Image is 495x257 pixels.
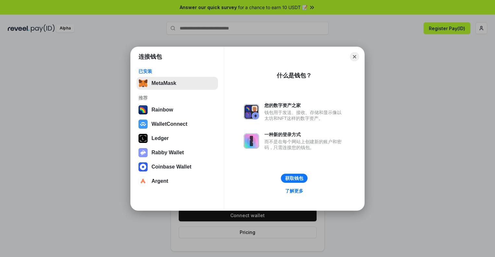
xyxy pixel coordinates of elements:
button: Ledger [137,132,218,145]
img: svg+xml,%3Csvg%20width%3D%2228%22%20height%3D%2228%22%20viewBox%3D%220%200%2028%2028%22%20fill%3D... [139,162,148,171]
div: Ledger [151,135,169,141]
button: Rainbow [137,103,218,116]
button: Rabby Wallet [137,146,218,159]
div: 一种新的登录方式 [264,132,345,137]
div: Argent [151,178,168,184]
img: svg+xml,%3Csvg%20width%3D%2228%22%20height%3D%2228%22%20viewBox%3D%220%200%2028%2028%22%20fill%3D... [139,177,148,186]
div: Coinbase Wallet [151,164,191,170]
div: Rabby Wallet [151,150,184,156]
div: Rainbow [151,107,173,113]
button: Argent [137,175,218,188]
button: Close [350,52,359,61]
img: svg+xml,%3Csvg%20xmlns%3D%22http%3A%2F%2Fwww.w3.org%2F2000%2Fsvg%22%20fill%3D%22none%22%20viewBox... [244,133,259,149]
img: svg+xml,%3Csvg%20width%3D%2228%22%20height%3D%2228%22%20viewBox%3D%220%200%2028%2028%22%20fill%3D... [139,120,148,129]
div: 获取钱包 [285,175,303,181]
img: svg+xml,%3Csvg%20xmlns%3D%22http%3A%2F%2Fwww.w3.org%2F2000%2Fsvg%22%20fill%3D%22none%22%20viewBox... [244,104,259,120]
img: svg+xml,%3Csvg%20xmlns%3D%22http%3A%2F%2Fwww.w3.org%2F2000%2Fsvg%22%20width%3D%2228%22%20height%3... [139,134,148,143]
div: 什么是钱包？ [277,72,312,79]
button: WalletConnect [137,118,218,131]
img: svg+xml,%3Csvg%20xmlns%3D%22http%3A%2F%2Fwww.w3.org%2F2000%2Fsvg%22%20fill%3D%22none%22%20viewBox... [139,148,148,157]
div: 您的数字资产之家 [264,102,345,108]
button: MetaMask [137,77,218,90]
button: 获取钱包 [281,174,308,183]
h1: 连接钱包 [139,53,162,61]
button: Coinbase Wallet [137,160,218,173]
a: 了解更多 [281,187,307,195]
div: 推荐 [139,95,216,101]
div: WalletConnect [151,121,187,127]
img: svg+xml,%3Csvg%20fill%3D%22none%22%20height%3D%2233%22%20viewBox%3D%220%200%2035%2033%22%20width%... [139,79,148,88]
div: 钱包用于发送、接收、存储和显示像以太坊和NFT这样的数字资产。 [264,110,345,121]
div: MetaMask [151,80,176,86]
div: 了解更多 [285,188,303,194]
div: 而不是在每个网站上创建新的账户和密码，只需连接您的钱包。 [264,139,345,150]
div: 已安装 [139,68,216,74]
img: svg+xml,%3Csvg%20width%3D%22120%22%20height%3D%22120%22%20viewBox%3D%220%200%20120%20120%22%20fil... [139,105,148,114]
